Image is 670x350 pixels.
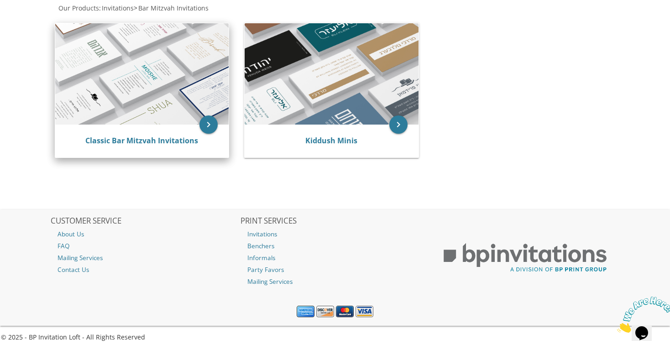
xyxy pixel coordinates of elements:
div: : [51,4,335,13]
a: About Us [51,228,240,240]
span: > [134,4,209,12]
a: Classic Bar Mitzvah Invitations [85,136,198,146]
span: Invitations [102,4,134,12]
a: keyboard_arrow_right [389,115,408,134]
a: Mailing Services [51,252,240,264]
a: Benchers [241,240,429,252]
a: FAQ [51,240,240,252]
img: Classic Bar Mitzvah Invitations [55,23,229,125]
a: keyboard_arrow_right [199,115,218,134]
h2: CUSTOMER SERVICE [51,217,240,226]
img: MasterCard [336,306,354,318]
a: Mailing Services [241,276,429,287]
span: Bar Mitzvah Invitations [138,4,209,12]
a: Party Favors [241,264,429,276]
a: Bar Mitzvah Invitations [137,4,209,12]
img: Visa [356,306,373,318]
a: Our Products [58,4,99,12]
a: Invitations [101,4,134,12]
img: Discover [316,306,334,318]
img: American Express [297,306,314,318]
img: Kiddush Minis [245,23,419,125]
iframe: chat widget [613,293,670,336]
a: Kiddush Minis [305,136,357,146]
img: BP Print Group [431,235,620,281]
a: Contact Us [51,264,240,276]
a: Informals [241,252,429,264]
img: Chat attention grabber [4,4,60,40]
a: Invitations [241,228,429,240]
h2: PRINT SERVICES [241,217,429,226]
